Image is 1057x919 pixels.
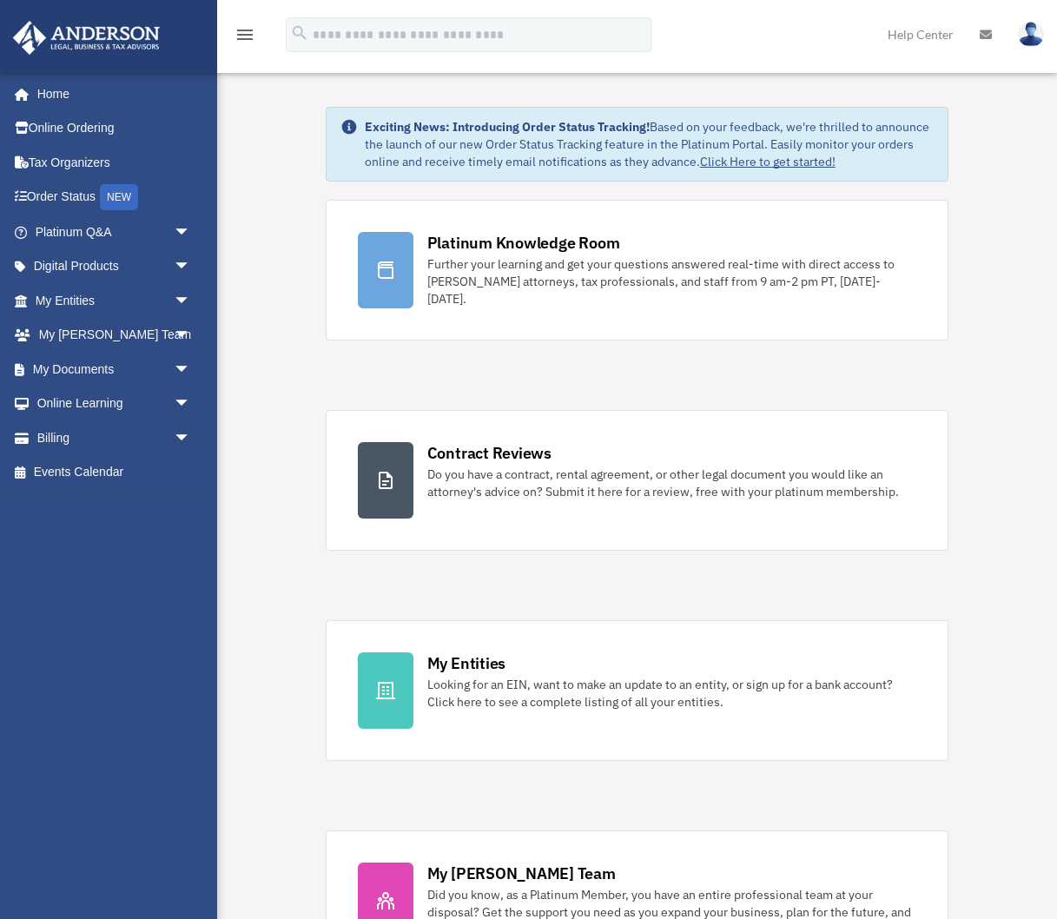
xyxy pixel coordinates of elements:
a: Contract Reviews Do you have a contract, rental agreement, or other legal document you would like... [326,410,949,551]
a: Tax Organizers [12,145,217,180]
span: arrow_drop_down [174,352,208,387]
a: Online Ordering [12,111,217,146]
div: My Entities [427,652,505,674]
a: Digital Productsarrow_drop_down [12,249,217,284]
a: Billingarrow_drop_down [12,420,217,455]
img: User Pic [1018,22,1044,47]
a: Platinum Knowledge Room Further your learning and get your questions answered real-time with dire... [326,200,949,340]
a: Events Calendar [12,455,217,490]
span: arrow_drop_down [174,318,208,354]
div: Contract Reviews [427,442,552,464]
a: My Documentsarrow_drop_down [12,352,217,387]
a: My [PERSON_NAME] Teamarrow_drop_down [12,318,217,353]
i: menu [235,24,255,45]
div: Do you have a contract, rental agreement, or other legal document you would like an attorney's ad... [427,466,917,500]
a: menu [235,30,255,45]
div: My [PERSON_NAME] Team [427,863,616,884]
span: arrow_drop_down [174,283,208,319]
img: Anderson Advisors Platinum Portal [8,21,165,55]
a: Platinum Q&Aarrow_drop_down [12,215,217,249]
span: arrow_drop_down [174,420,208,456]
span: arrow_drop_down [174,387,208,422]
a: Home [12,76,208,111]
a: Order StatusNEW [12,180,217,215]
a: My Entitiesarrow_drop_down [12,283,217,318]
span: arrow_drop_down [174,215,208,250]
a: Click Here to get started! [700,154,836,169]
span: arrow_drop_down [174,249,208,285]
div: Platinum Knowledge Room [427,232,620,254]
div: NEW [100,184,138,210]
div: Looking for an EIN, want to make an update to an entity, or sign up for a bank account? Click her... [427,676,917,711]
strong: Exciting News: Introducing Order Status Tracking! [365,119,650,135]
a: My Entities Looking for an EIN, want to make an update to an entity, or sign up for a bank accoun... [326,620,949,761]
a: Online Learningarrow_drop_down [12,387,217,421]
div: Further your learning and get your questions answered real-time with direct access to [PERSON_NAM... [427,255,917,307]
i: search [290,23,309,43]
div: Based on your feedback, we're thrilled to announce the launch of our new Order Status Tracking fe... [365,118,935,170]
